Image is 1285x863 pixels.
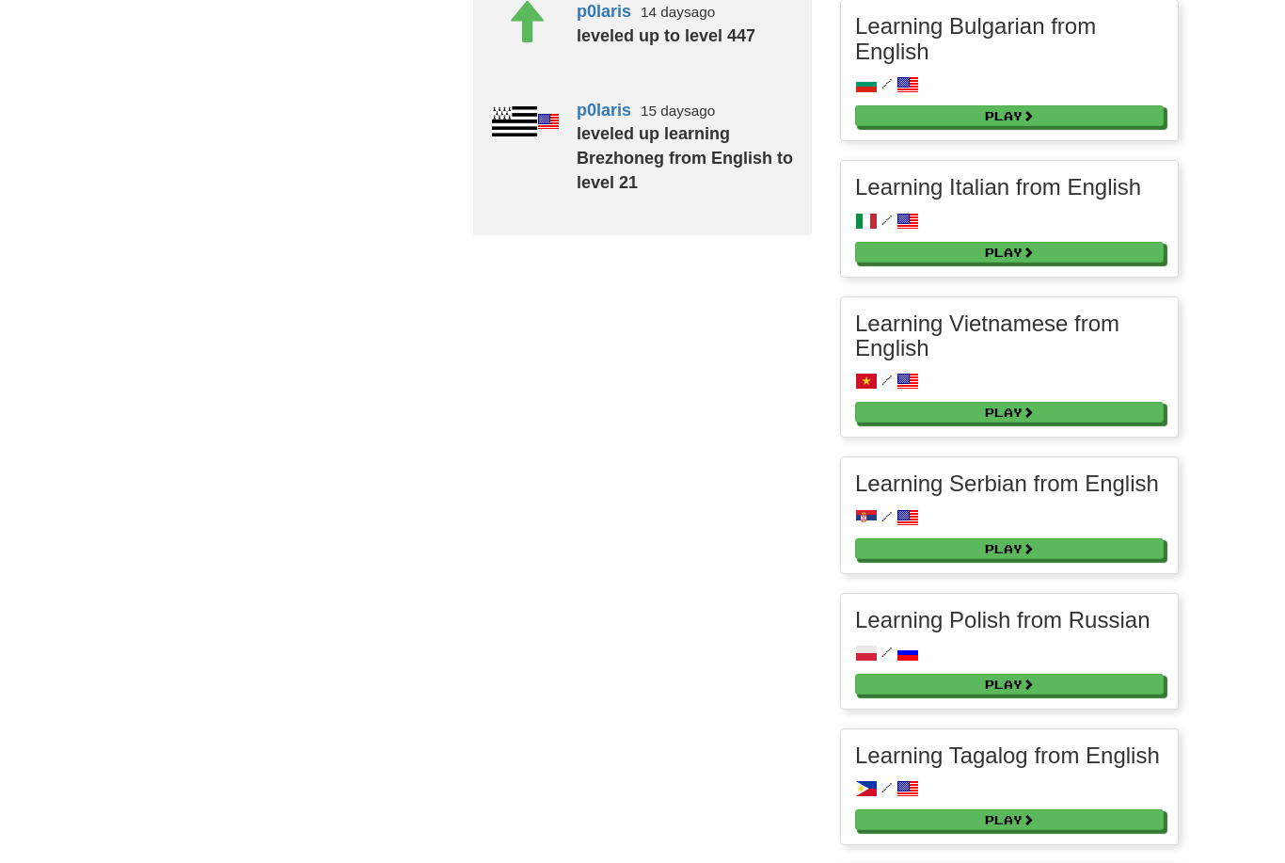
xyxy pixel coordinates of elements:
[855,674,1164,695] a: Play
[641,4,715,20] small: 14 days ago
[577,124,793,191] strong: leveled up learning Brezhoneg from English to level 21
[577,2,631,21] a: p0laris
[577,101,631,120] a: p0laris
[855,242,1164,263] a: Play
[881,644,893,660] span: /
[881,779,893,795] span: /
[855,608,1164,632] h3: Learning Polish from Russian
[855,312,1164,361] h3: Learning Vietnamese from English
[855,14,1164,64] h3: Learning Bulgarian from English
[577,26,755,45] strong: leveled up to level 447
[881,211,893,227] span: /
[855,402,1164,423] a: Play
[881,75,893,91] span: /
[855,471,1164,496] h3: Learning Serbian from English
[881,507,893,523] span: /
[855,743,1164,768] h3: Learning Tagalog from English
[855,105,1164,126] a: Play
[641,103,715,119] small: 15 days ago
[855,538,1164,559] a: Play
[855,175,1164,200] h3: Learning Italian from English
[855,809,1164,830] a: Play
[881,372,893,388] span: /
